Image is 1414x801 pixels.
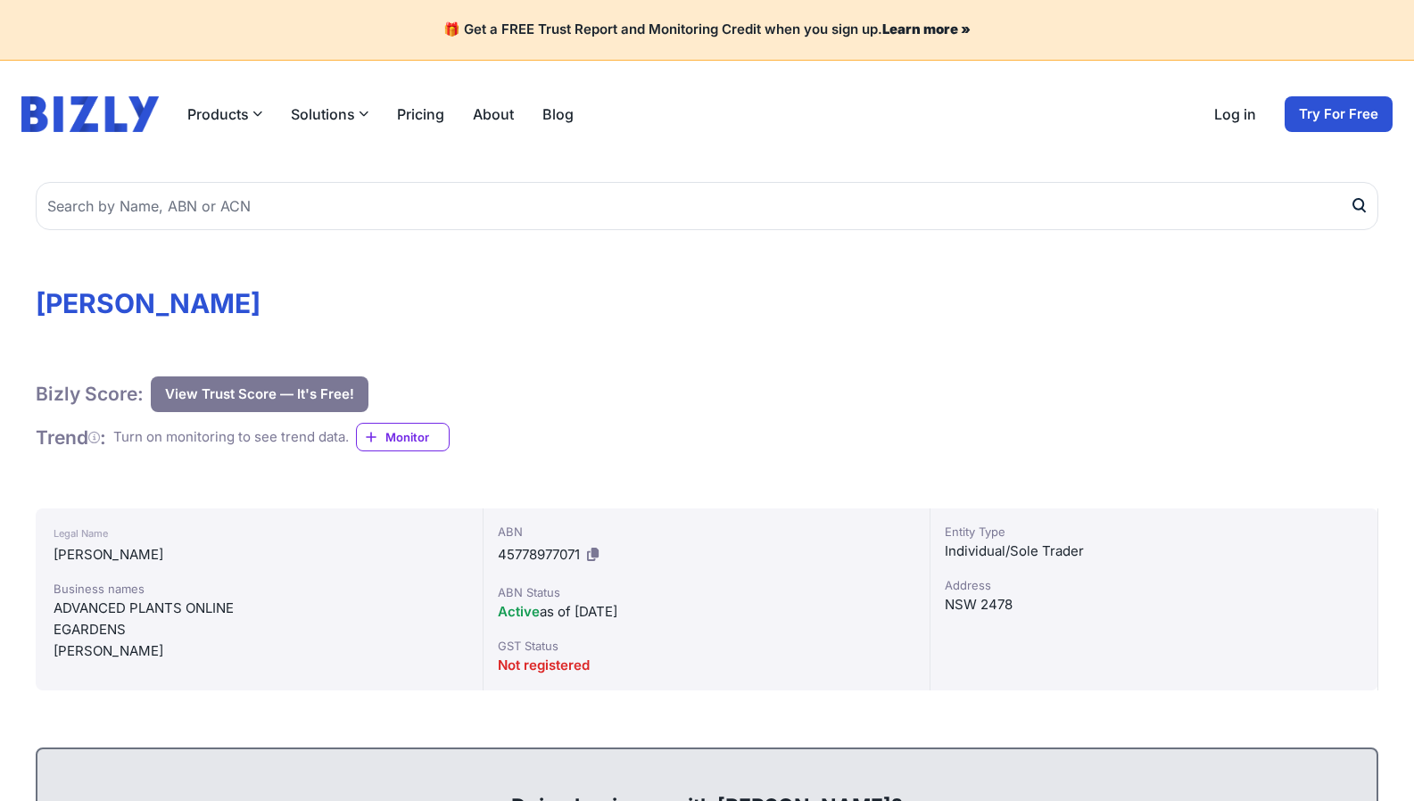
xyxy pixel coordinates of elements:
[498,601,916,623] div: as of [DATE]
[945,576,1363,594] div: Address
[498,656,590,673] span: Not registered
[945,541,1363,562] div: Individual/Sole Trader
[498,546,580,563] span: 45778977071
[54,544,465,566] div: [PERSON_NAME]
[36,287,1378,319] h1: [PERSON_NAME]
[356,423,450,451] a: Monitor
[498,603,540,620] span: Active
[54,598,465,619] div: ADVANCED PLANTS ONLINE
[36,382,144,406] h1: Bizly Score:
[187,103,262,125] button: Products
[36,425,106,450] h1: Trend :
[498,637,916,655] div: GST Status
[385,428,449,446] span: Monitor
[945,594,1363,615] div: NSW 2478
[54,640,465,662] div: [PERSON_NAME]
[36,182,1378,230] input: Search by Name, ABN or ACN
[113,427,349,448] div: Turn on monitoring to see trend data.
[473,103,514,125] a: About
[542,103,574,125] a: Blog
[498,523,916,541] div: ABN
[151,376,368,412] button: View Trust Score — It's Free!
[291,103,368,125] button: Solutions
[54,619,465,640] div: EGARDENS
[54,523,465,544] div: Legal Name
[1285,96,1393,132] a: Try For Free
[21,21,1393,38] h4: 🎁 Get a FREE Trust Report and Monitoring Credit when you sign up.
[1214,103,1256,125] a: Log in
[54,580,465,598] div: Business names
[945,523,1363,541] div: Entity Type
[397,103,444,125] a: Pricing
[498,583,916,601] div: ABN Status
[882,21,971,37] a: Learn more »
